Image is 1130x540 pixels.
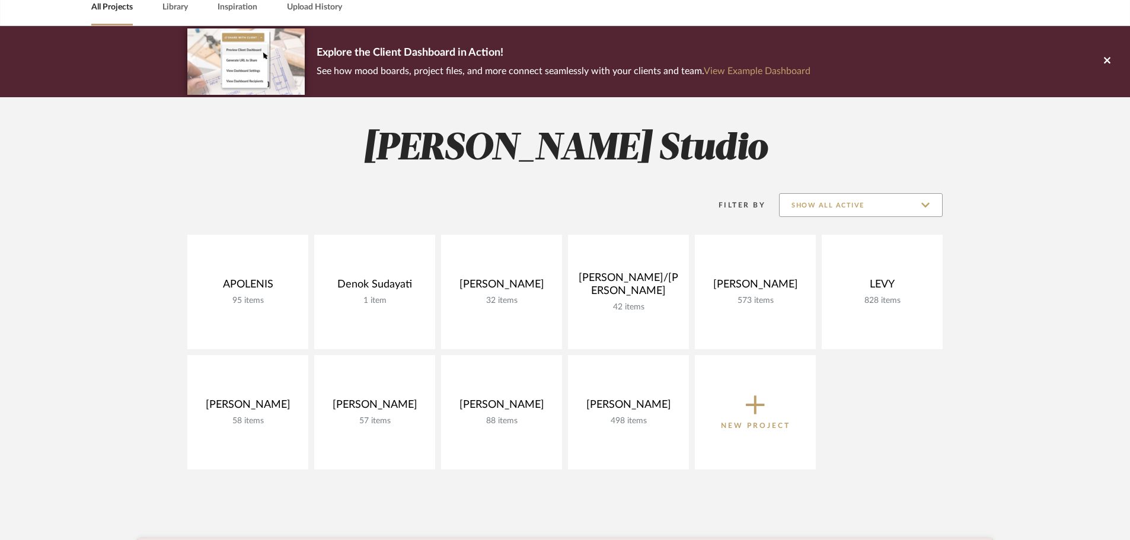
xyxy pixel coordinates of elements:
div: 88 items [451,416,553,426]
div: 42 items [577,302,679,312]
div: 57 items [324,416,426,426]
div: 58 items [197,416,299,426]
div: [PERSON_NAME] [324,398,426,416]
div: 498 items [577,416,679,426]
h2: [PERSON_NAME] Studio [138,127,992,171]
div: 1 item [324,296,426,306]
div: 828 items [831,296,933,306]
div: [PERSON_NAME] [704,278,806,296]
p: New Project [721,420,790,432]
button: New Project [695,355,816,469]
div: LEVY [831,278,933,296]
div: [PERSON_NAME] [577,398,679,416]
div: [PERSON_NAME]/[PERSON_NAME] [577,271,679,302]
div: Denok Sudayati [324,278,426,296]
div: [PERSON_NAME] [451,278,553,296]
p: Explore the Client Dashboard in Action! [317,44,810,63]
div: APOLENIS [197,278,299,296]
div: [PERSON_NAME] [451,398,553,416]
div: [PERSON_NAME] [197,398,299,416]
div: 32 items [451,296,553,306]
img: d5d033c5-7b12-40c2-a960-1ecee1989c38.png [187,28,305,94]
div: 95 items [197,296,299,306]
p: See how mood boards, project files, and more connect seamlessly with your clients and team. [317,63,810,79]
div: Filter By [703,199,765,211]
div: 573 items [704,296,806,306]
a: View Example Dashboard [704,66,810,76]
